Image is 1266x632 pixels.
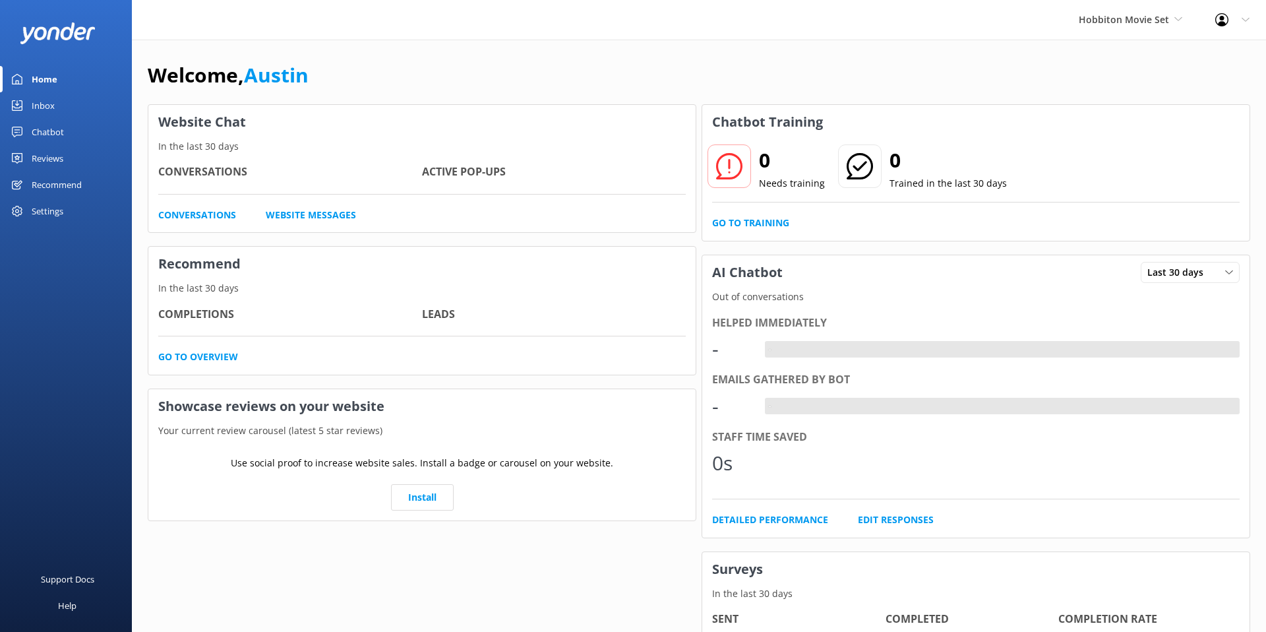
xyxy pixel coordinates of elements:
[244,61,309,88] a: Austin
[1058,611,1232,628] h4: Completion Rate
[148,247,696,281] h3: Recommend
[702,552,1250,586] h3: Surveys
[148,389,696,424] h3: Showcase reviews on your website
[765,341,775,358] div: -
[391,484,454,511] a: Install
[32,119,64,145] div: Chatbot
[712,447,752,479] div: 0s
[32,66,57,92] div: Home
[148,59,309,91] h1: Welcome,
[158,208,236,222] a: Conversations
[889,144,1007,176] h2: 0
[20,22,96,44] img: yonder-white-logo.png
[712,513,828,527] a: Detailed Performance
[712,391,752,422] div: -
[148,424,696,438] p: Your current review carousel (latest 5 star reviews)
[1079,13,1169,26] span: Hobbiton Movie Set
[32,172,82,198] div: Recommend
[158,306,422,323] h4: Completions
[32,92,55,119] div: Inbox
[32,198,63,224] div: Settings
[759,176,825,191] p: Needs training
[158,164,422,181] h4: Conversations
[702,290,1250,304] p: Out of conversations
[231,456,613,470] p: Use social proof to increase website sales. Install a badge or carousel on your website.
[759,144,825,176] h2: 0
[712,216,789,230] a: Go to Training
[886,611,1059,628] h4: Completed
[765,398,775,415] div: -
[148,105,696,139] h3: Website Chat
[702,255,793,290] h3: AI Chatbot
[422,164,686,181] h4: Active Pop-ups
[712,611,886,628] h4: Sent
[858,513,934,527] a: Edit Responses
[41,566,94,592] div: Support Docs
[58,592,76,619] div: Help
[702,105,833,139] h3: Chatbot Training
[712,333,752,365] div: -
[266,208,356,222] a: Website Messages
[158,350,238,364] a: Go to overview
[148,139,696,154] p: In the last 30 days
[148,281,696,296] p: In the last 30 days
[712,315,1240,332] div: Helped immediately
[712,429,1240,446] div: Staff time saved
[32,145,63,172] div: Reviews
[889,176,1007,191] p: Trained in the last 30 days
[702,586,1250,601] p: In the last 30 days
[712,371,1240,389] div: Emails gathered by bot
[1147,265,1211,280] span: Last 30 days
[422,306,686,323] h4: Leads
